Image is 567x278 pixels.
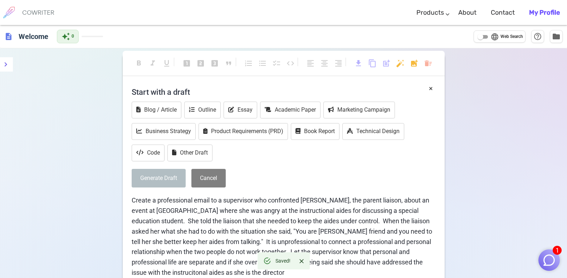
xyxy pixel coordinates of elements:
[396,59,405,68] span: auto_fix_high
[491,2,515,23] a: Contact
[296,256,307,267] button: Close
[260,102,321,118] button: Academic Paper
[224,102,257,118] button: Essay
[224,59,233,68] span: format_quote
[132,123,196,140] button: Business Strategy
[529,9,560,16] b: My Profile
[342,123,404,140] button: Technical Design
[4,32,13,41] span: description
[368,59,377,68] span: content_copy
[244,59,253,68] span: format_list_numbered
[429,83,433,94] button: ×
[533,32,542,41] span: help_outline
[132,83,436,101] h4: Start with a draft
[162,59,171,68] span: format_underlined
[191,169,226,188] button: Cancel
[334,59,343,68] span: format_align_right
[538,249,560,271] button: 1
[275,254,290,267] div: Saved!
[72,33,74,40] span: 0
[132,169,186,188] button: Generate Draft
[553,246,562,255] span: 1
[272,59,281,68] span: checklist
[416,2,444,23] a: Products
[552,32,561,41] span: folder
[258,59,267,68] span: format_list_bulleted
[135,59,143,68] span: format_bold
[182,59,191,68] span: looks_one
[22,9,54,16] h6: COWRITER
[542,253,556,267] img: Close chat
[424,59,432,68] span: delete_sweep
[550,30,563,43] button: Manage Documents
[458,2,476,23] a: About
[354,59,363,68] span: download
[132,196,434,276] span: Create a professional email to a supervisor who confronted [PERSON_NAME], the parent liaison, abo...
[132,102,181,118] button: Blog / Article
[16,29,51,44] h6: Click to edit title
[62,32,70,41] span: auto_awesome
[196,59,205,68] span: looks_two
[529,2,560,23] a: My Profile
[148,59,157,68] span: format_italic
[490,33,499,41] span: language
[500,33,523,40] span: Web Search
[291,123,339,140] button: Book Report
[306,59,315,68] span: format_align_left
[382,59,391,68] span: post_add
[199,123,288,140] button: Product Requirements (PRD)
[410,59,419,68] span: add_photo_alternate
[132,145,165,161] button: Code
[320,59,329,68] span: format_align_center
[210,59,219,68] span: looks_3
[531,30,544,43] button: Help & Shortcuts
[286,59,295,68] span: code
[167,145,212,161] button: Other Draft
[323,102,395,118] button: Marketing Campaign
[184,102,221,118] button: Outline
